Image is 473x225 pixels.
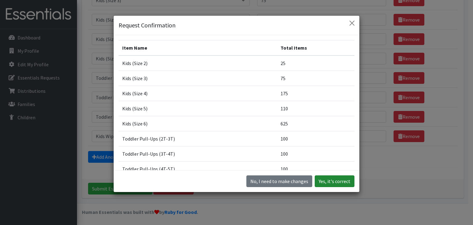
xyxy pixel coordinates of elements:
td: Kids (Size 2) [119,55,277,71]
td: Toddler Pull-Ups (2T-3T) [119,131,277,146]
td: Toddler Pull-Ups (3T-4T) [119,146,277,162]
th: Item Name [119,40,277,56]
th: Total Items [277,40,354,56]
td: 75 [277,71,354,86]
td: 625 [277,116,354,131]
td: 100 [277,131,354,146]
td: Toddler Pull-Ups (4T-5T) [119,162,277,177]
td: 100 [277,162,354,177]
td: 25 [277,55,354,71]
td: 110 [277,101,354,116]
td: Kids (Size 6) [119,116,277,131]
button: Yes, it's correct [315,175,354,187]
button: Close [347,18,357,28]
td: Kids (Size 5) [119,101,277,116]
h5: Request Confirmation [119,21,176,30]
td: 100 [277,146,354,162]
td: Kids (Size 4) [119,86,277,101]
button: No I need to make changes [246,175,312,187]
td: Kids (Size 3) [119,71,277,86]
td: 175 [277,86,354,101]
